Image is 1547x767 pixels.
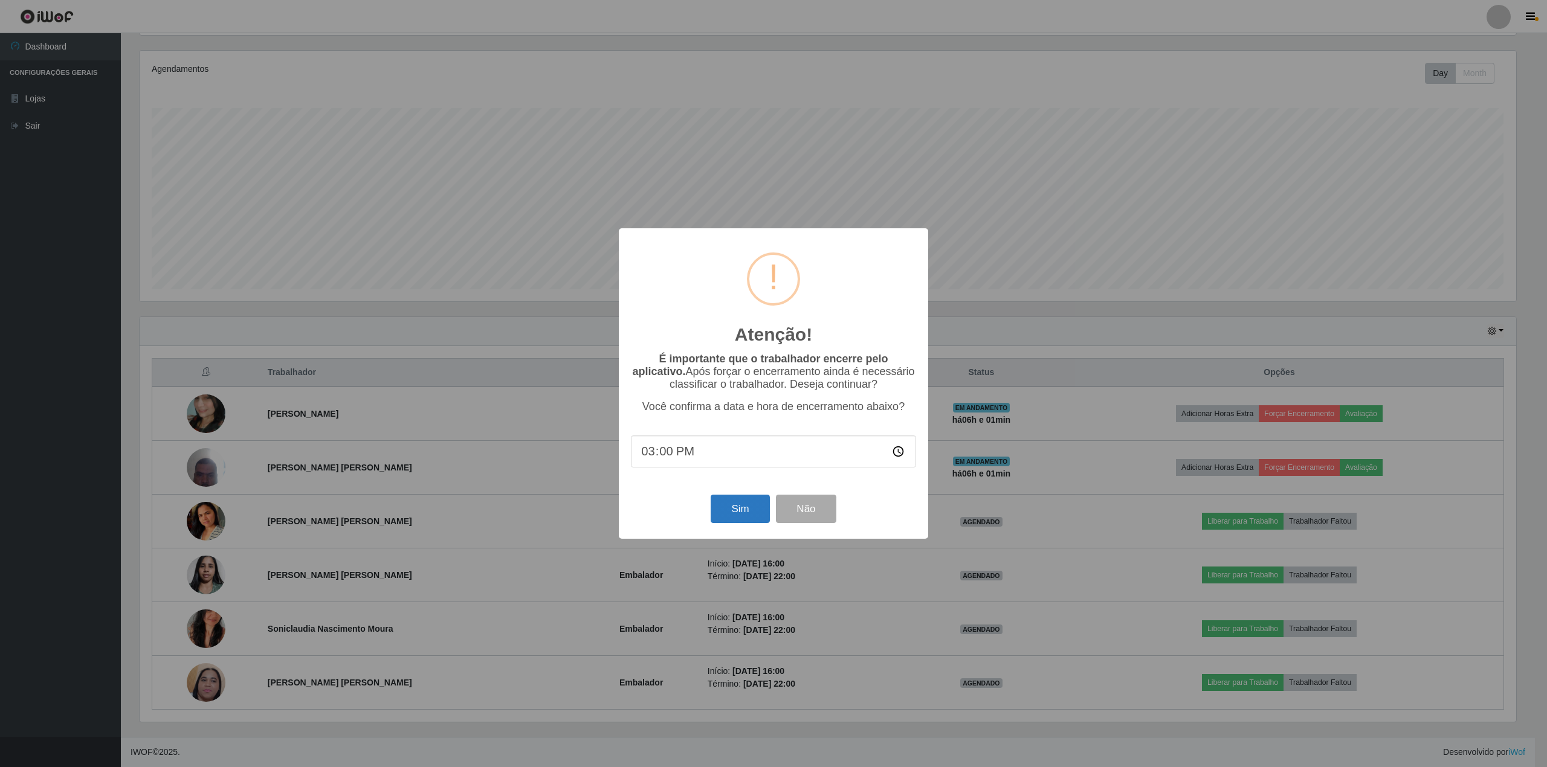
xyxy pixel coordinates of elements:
button: Não [776,495,836,523]
button: Sim [711,495,769,523]
p: Você confirma a data e hora de encerramento abaixo? [631,400,916,413]
h2: Atenção! [735,324,812,345]
b: É importante que o trabalhador encerre pelo aplicativo. [632,353,888,377]
p: Após forçar o encerramento ainda é necessário classificar o trabalhador. Deseja continuar? [631,353,916,391]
